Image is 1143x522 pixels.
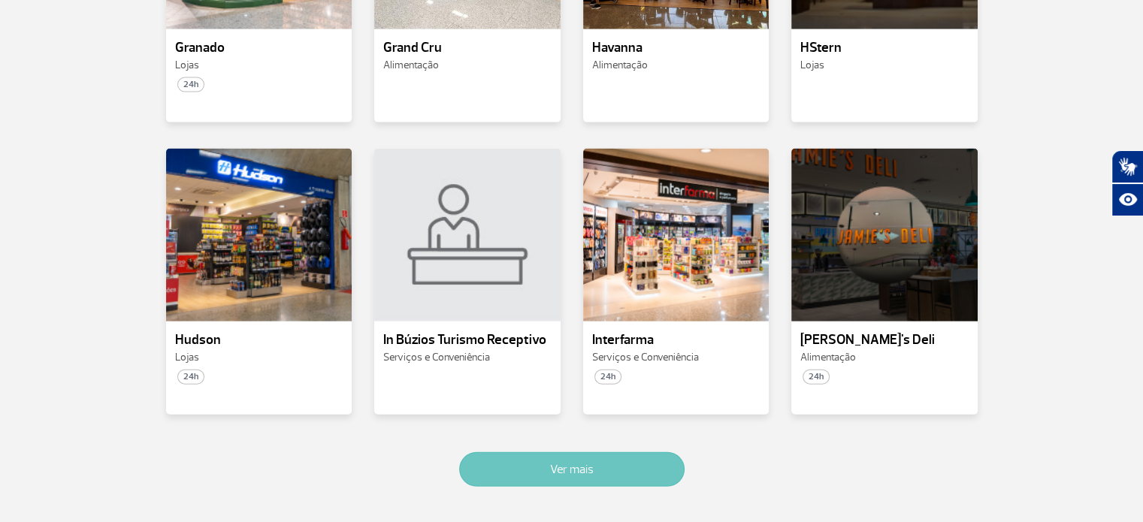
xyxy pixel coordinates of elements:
span: Serviços e Conveniência [592,351,699,364]
p: In Búzios Turismo Receptivo [383,333,552,348]
button: Ver mais [459,452,685,487]
span: Alimentação [800,351,856,364]
span: 24h [177,77,204,92]
span: Lojas [800,59,824,71]
p: Hudson [175,333,343,348]
div: Plugin de acessibilidade da Hand Talk. [1111,150,1143,216]
p: Granado [175,41,343,56]
button: Abrir recursos assistivos. [1111,183,1143,216]
p: [PERSON_NAME]'s Deli [800,333,969,348]
span: Serviços e Conveniência [383,351,490,364]
span: 24h [177,370,204,385]
button: Abrir tradutor de língua de sinais. [1111,150,1143,183]
span: 24h [594,370,621,385]
p: Interfarma [592,333,760,348]
span: Alimentação [383,59,439,71]
p: Havanna [592,41,760,56]
p: HStern [800,41,969,56]
span: Lojas [175,59,199,71]
p: Grand Cru [383,41,552,56]
span: 24h [803,370,830,385]
span: Alimentação [592,59,648,71]
span: Lojas [175,351,199,364]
